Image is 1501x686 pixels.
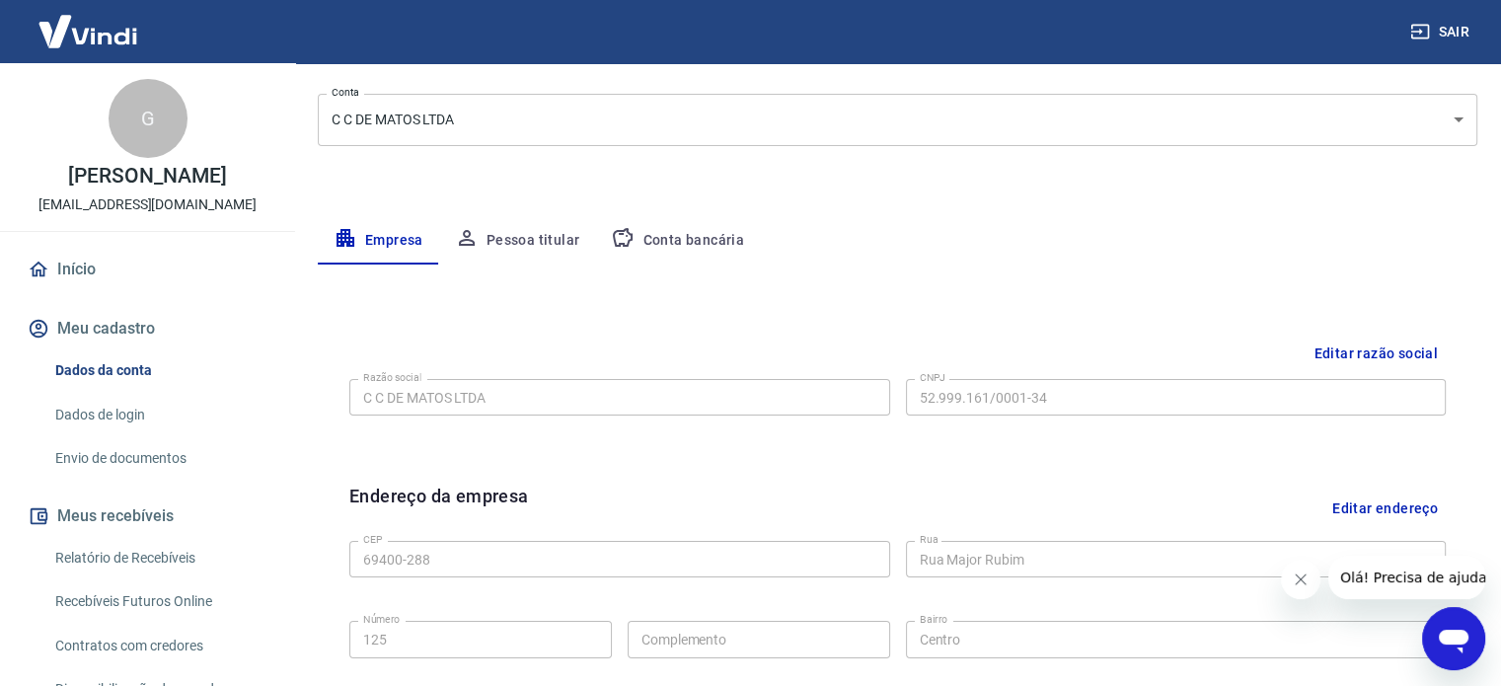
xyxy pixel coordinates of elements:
[363,612,400,627] label: Número
[1406,14,1477,50] button: Sair
[595,217,760,265] button: Conta bancária
[439,217,596,265] button: Pessoa titular
[38,194,257,215] p: [EMAIL_ADDRESS][DOMAIN_NAME]
[920,532,938,547] label: Rua
[349,483,529,533] h6: Endereço da empresa
[24,248,271,291] a: Início
[1306,336,1446,372] button: Editar razão social
[1422,607,1485,670] iframe: Botão para abrir a janela de mensagens
[363,370,421,385] label: Razão social
[47,538,271,578] a: Relatório de Recebíveis
[68,166,226,187] p: [PERSON_NAME]
[47,626,271,666] a: Contratos com credores
[1328,556,1485,599] iframe: Mensagem da empresa
[318,217,439,265] button: Empresa
[47,395,271,435] a: Dados de login
[12,14,166,30] span: Olá! Precisa de ajuda?
[318,94,1477,146] div: C C DE MATOS LTDA
[920,370,945,385] label: CNPJ
[47,438,271,479] a: Envio de documentos
[47,350,271,391] a: Dados da conta
[47,581,271,622] a: Recebíveis Futuros Online
[1281,560,1320,599] iframe: Fechar mensagem
[24,1,152,61] img: Vindi
[363,532,382,547] label: CEP
[332,85,359,100] label: Conta
[920,612,947,627] label: Bairro
[109,79,188,158] div: G
[24,495,271,538] button: Meus recebíveis
[1324,483,1446,533] button: Editar endereço
[24,307,271,350] button: Meu cadastro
